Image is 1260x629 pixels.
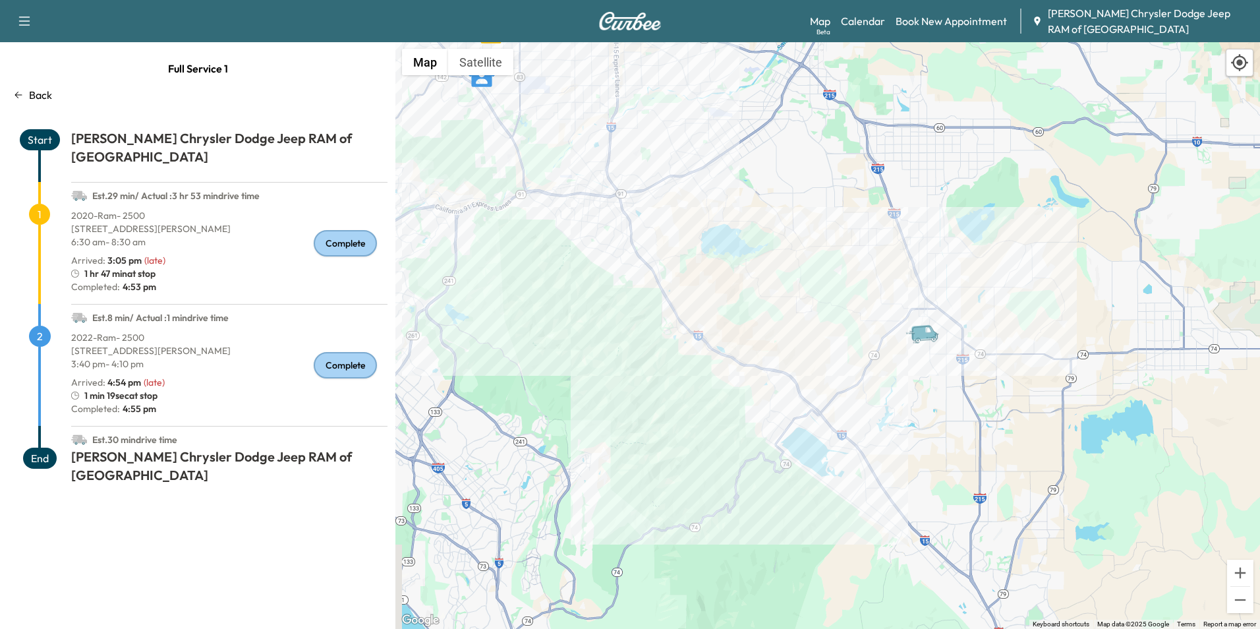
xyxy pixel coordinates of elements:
[71,209,387,222] p: 2020 - Ram - 2500
[71,357,387,371] p: 3:40 pm - 4:10 pm
[92,312,229,324] span: Est. 8 min / Actual : 1 min drive time
[402,49,448,75] button: Show street map
[1227,587,1253,613] button: Zoom out
[1203,620,1256,628] a: Report a map error
[896,13,1007,29] a: Book New Appointment
[905,311,951,334] gmp-advanced-marker: Van
[810,13,830,29] a: MapBeta
[84,267,156,280] span: 1 hr 47 min at stop
[84,389,157,402] span: 1 min 19sec at stop
[841,13,885,29] a: Calendar
[168,55,228,82] span: Full Service 1
[1177,620,1195,628] a: Terms (opens in new tab)
[92,190,260,202] span: Est. 29 min / Actual : 3 hr 53 min drive time
[1226,49,1253,76] div: Recenter map
[120,280,156,293] span: 4:53 pm
[107,376,141,388] span: 4:54 pm
[399,612,442,629] img: Google
[92,434,177,446] span: Est. 30 min drive time
[1048,5,1249,37] span: [PERSON_NAME] Chrysler Dodge Jeep RAM of [GEOGRAPHIC_DATA]
[71,402,387,415] p: Completed:
[1227,560,1253,586] button: Zoom in
[598,12,662,30] img: Curbee Logo
[71,254,142,267] p: Arrived :
[29,326,51,347] span: 2
[71,376,141,389] p: Arrived :
[23,448,57,469] span: End
[71,222,387,235] p: [STREET_ADDRESS][PERSON_NAME]
[120,402,156,415] span: 4:55 pm
[314,230,377,256] div: Complete
[399,612,442,629] a: Open this area in Google Maps (opens a new window)
[71,235,387,249] p: 6:30 am - 8:30 am
[816,27,830,37] div: Beta
[448,49,513,75] button: Show satellite imagery
[314,352,377,378] div: Complete
[71,331,387,344] p: 2022 - Ram - 2500
[144,255,165,266] span: ( late )
[1033,620,1089,629] button: Keyboard shortcuts
[71,448,387,490] h1: [PERSON_NAME] Chrysler Dodge Jeep RAM of [GEOGRAPHIC_DATA]
[29,87,52,103] p: Back
[20,129,60,150] span: Start
[144,376,165,388] span: ( late )
[71,280,387,293] p: Completed:
[71,344,387,357] p: [STREET_ADDRESS][PERSON_NAME]
[1097,620,1169,628] span: Map data ©2025 Google
[71,129,387,171] h1: [PERSON_NAME] Chrysler Dodge Jeep RAM of [GEOGRAPHIC_DATA]
[29,204,50,225] span: 1
[107,255,142,266] span: 3:05 pm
